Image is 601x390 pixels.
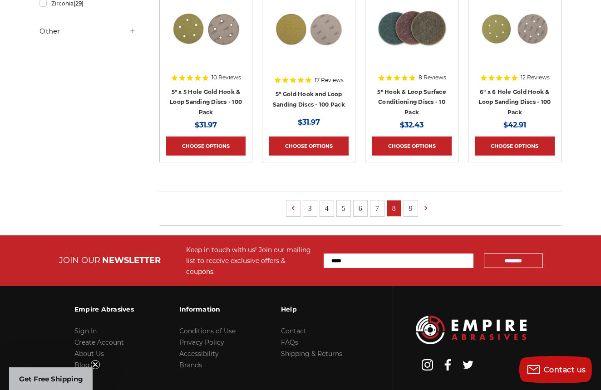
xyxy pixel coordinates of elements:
[475,136,555,156] a: Choose Options
[400,121,424,129] span: $32.43
[298,118,320,127] span: $31.97
[269,136,349,156] a: Choose Options
[544,366,586,374] span: Contact us
[370,200,384,216] a: 7
[337,200,350,216] a: 5
[74,361,90,369] a: Blog
[74,300,134,319] h3: Empire Abrasives
[521,75,550,80] span: 12 Reviews
[281,350,342,358] a: Shipping & Returns
[9,367,93,390] div: Get Free ShippingClose teaser
[186,244,315,277] div: Keep in touch with us! Join our mailing list to receive exclusive offers & coupons.
[170,88,242,116] a: 5" x 5 Hole Gold Hook & Loop Sanding Discs - 100 Pack
[503,121,526,129] span: $42.91
[166,136,246,156] a: Choose Options
[74,327,97,335] a: Sign In
[212,75,241,80] span: 10 Reviews
[179,350,219,358] a: Accessibility
[281,338,298,346] a: FAQs
[74,338,124,346] a: Create Account
[179,361,202,369] a: Brands
[273,91,345,108] a: 5" Gold Hook and Loop Sanding Discs - 100 Pack
[404,200,418,216] a: 9
[19,375,83,383] span: Get Free Shipping
[377,88,446,116] a: 5" Hook & Loop Surface Conditioning Discs - 10 Pack
[179,327,236,335] a: Conditions of Use
[59,255,100,265] span: JOIN OUR
[281,300,342,319] h3: Help
[74,350,104,358] a: About Us
[179,300,236,319] h3: Information
[39,26,136,37] h5: Other
[416,316,527,344] img: Empire Abrasives Logo Image
[372,136,452,156] a: Choose Options
[315,78,344,83] span: 17 Reviews
[179,338,224,346] a: Privacy Policy
[91,360,100,369] button: Close teaser
[102,255,161,265] span: NEWSLETTER
[419,75,446,80] span: 8 Reviews
[354,200,367,216] a: 6
[195,121,217,129] span: $31.97
[387,200,401,216] a: 8
[303,200,317,216] a: 3
[281,327,306,335] a: Contact
[320,200,334,216] a: 4
[519,356,592,383] button: Contact us
[478,88,551,116] a: 6" x 6 Hole Gold Hook & Loop Sanding Discs - 100 Pack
